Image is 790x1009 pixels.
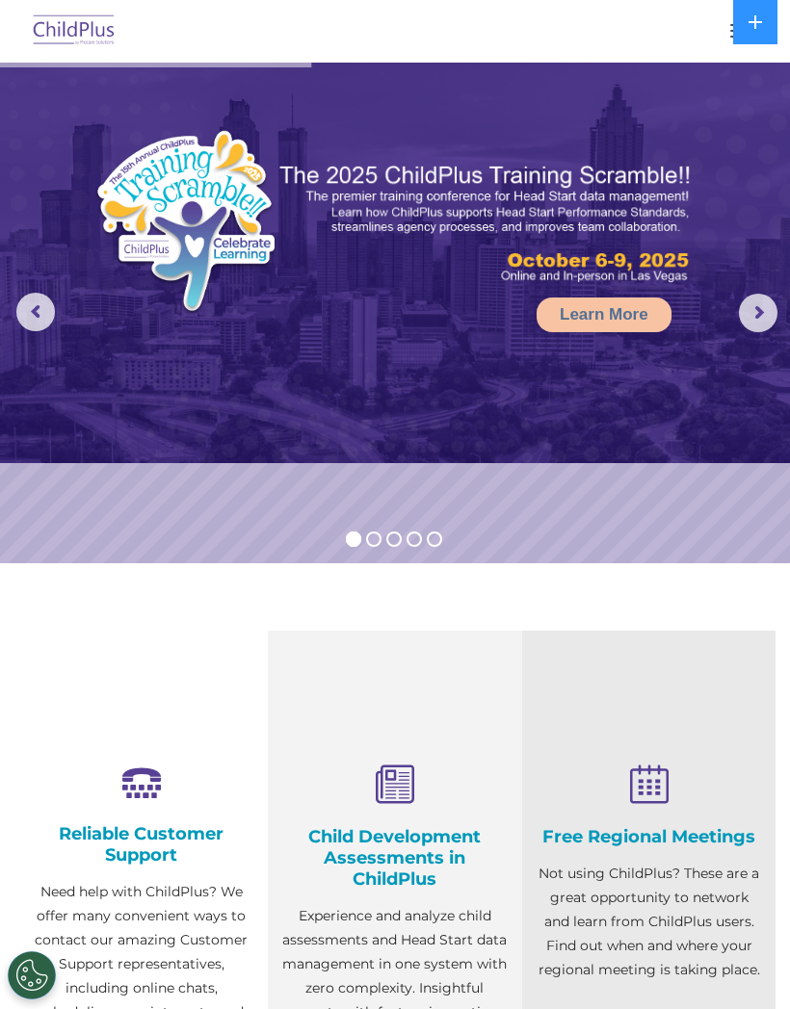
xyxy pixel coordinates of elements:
[29,9,119,54] img: ChildPlus by Procare Solutions
[282,826,507,890] h4: Child Development Assessments in ChildPlus
[537,862,761,982] p: Not using ChildPlus? These are a great opportunity to network and learn from ChildPlus users. Fin...
[8,951,56,999] button: Cookies Settings
[29,823,253,866] h4: Reliable Customer Support
[537,826,761,847] h4: Free Regional Meetings
[537,298,671,332] a: Learn More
